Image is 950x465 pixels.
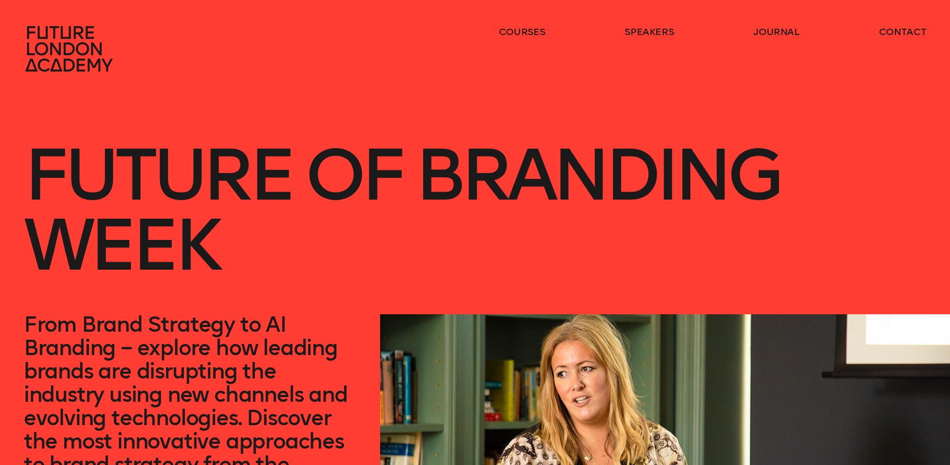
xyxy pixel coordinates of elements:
[499,25,546,38] a: courses
[879,25,927,38] a: contact
[753,25,799,38] a: journal
[624,25,674,38] a: speakers
[24,72,926,314] h1: Future of branding week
